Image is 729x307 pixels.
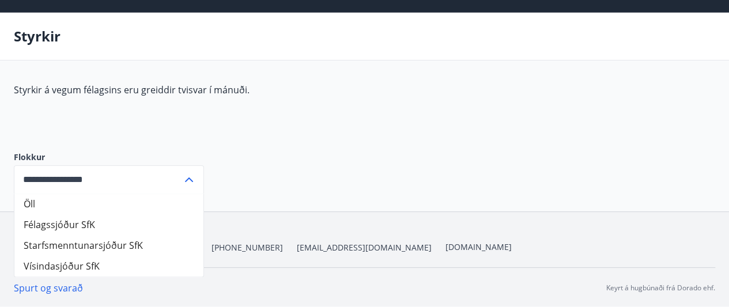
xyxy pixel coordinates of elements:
li: Starfsmenntunarsjóður SfK [14,235,203,256]
p: Styrkir [14,26,61,46]
li: Félagssjóður SfK [14,214,203,235]
span: [PHONE_NUMBER] [211,242,283,253]
span: [EMAIL_ADDRESS][DOMAIN_NAME] [297,242,432,253]
label: Flokkur [14,151,204,163]
a: Spurt og svarað [14,282,83,294]
a: [DOMAIN_NAME] [445,241,512,252]
li: Vísindasjóður SfK [14,256,203,276]
li: Öll [14,194,203,214]
p: Keyrt á hugbúnaði frá Dorado ehf. [606,283,715,293]
p: Styrkir á vegum félagsins eru greiddir tvisvar í mánuði. [14,84,558,96]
